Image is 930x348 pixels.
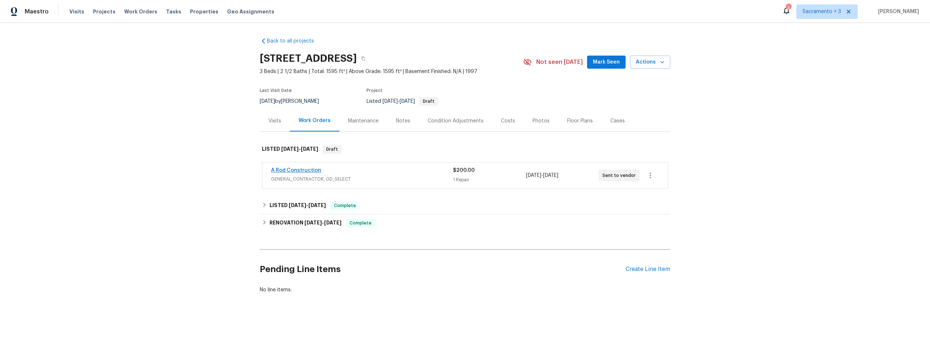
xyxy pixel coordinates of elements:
span: Complete [331,202,359,209]
div: Photos [533,117,550,125]
div: Visits [268,117,281,125]
h6: LISTED [262,145,318,154]
span: [DATE] [289,203,306,208]
span: Draft [420,99,437,104]
span: Sacramento + 3 [802,8,841,15]
div: Condition Adjustments [428,117,484,125]
div: Costs [501,117,515,125]
span: [DATE] [301,146,318,151]
span: [DATE] [281,146,299,151]
span: Sent to vendor [602,172,639,179]
span: Tasks [166,9,181,14]
span: Not seen [DATE] [536,58,583,66]
span: Last Visit Date [260,88,292,93]
span: $200.00 [453,168,475,173]
div: Floor Plans [567,117,593,125]
h6: RENOVATION [270,219,341,227]
span: Project [367,88,383,93]
div: 3 [786,4,791,12]
div: LISTED [DATE]-[DATE]Draft [260,138,670,161]
button: Mark Seen [587,56,626,69]
span: Draft [323,146,341,153]
span: - [383,99,415,104]
button: Actions [630,56,670,69]
span: [PERSON_NAME] [875,8,919,15]
span: Projects [93,8,116,15]
span: Visits [69,8,84,15]
span: Complete [347,219,375,227]
span: [DATE] [383,99,398,104]
div: by [PERSON_NAME] [260,97,328,106]
span: [DATE] [526,173,541,178]
span: Maestro [25,8,49,15]
span: [DATE] [260,99,275,104]
div: Cases [610,117,625,125]
div: Notes [396,117,410,125]
h2: Pending Line Items [260,252,626,286]
div: No line items. [260,286,670,294]
div: RENOVATION [DATE]-[DATE]Complete [260,214,670,232]
span: - [304,220,341,225]
span: 3 Beds | 2 1/2 Baths | Total: 1595 ft² | Above Grade: 1595 ft² | Basement Finished: N/A | 1997 [260,68,523,75]
span: Listed [367,99,438,104]
a: A Rod Construction [271,168,321,173]
h2: [STREET_ADDRESS] [260,55,357,62]
div: Maintenance [348,117,379,125]
span: [DATE] [324,220,341,225]
span: Properties [190,8,218,15]
span: GENERAL_CONTRACTOR, OD_SELECT [271,175,453,183]
span: Work Orders [124,8,157,15]
span: - [289,203,326,208]
button: Copy Address [357,52,370,65]
span: - [526,172,558,179]
div: 1 Repair [453,176,526,183]
span: [DATE] [400,99,415,104]
span: [DATE] [304,220,322,225]
span: - [281,146,318,151]
span: Mark Seen [593,58,620,67]
div: Create Line Item [626,266,670,273]
span: [DATE] [308,203,326,208]
div: LISTED [DATE]-[DATE]Complete [260,197,670,214]
div: Work Orders [299,117,331,124]
span: Geo Assignments [227,8,274,15]
a: Back to all projects [260,37,329,45]
h6: LISTED [270,201,326,210]
span: Actions [636,58,664,67]
span: [DATE] [543,173,558,178]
